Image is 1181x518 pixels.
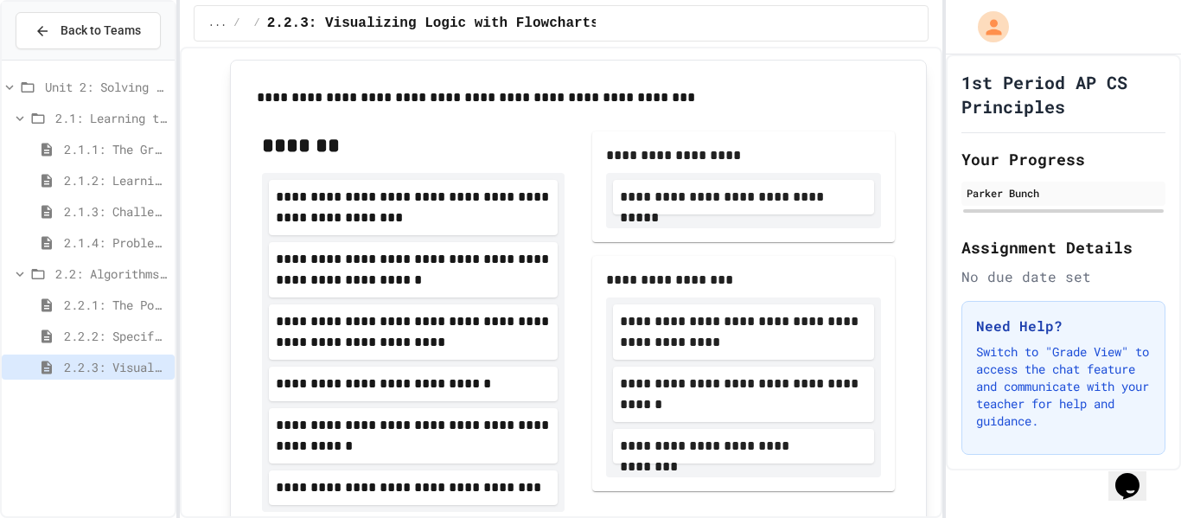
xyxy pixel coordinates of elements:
[254,16,260,30] span: /
[267,13,599,34] span: 2.2.3: Visualizing Logic with Flowcharts
[45,78,168,96] span: Unit 2: Solving Problems in Computer Science
[960,7,1013,47] div: My Account
[64,233,168,252] span: 2.1.4: Problem Solving Practice
[961,147,1165,171] h2: Your Progress
[1108,449,1164,501] iframe: To enrich screen reader interactions, please activate Accessibility in Grammarly extension settings
[61,22,141,40] span: Back to Teams
[55,265,168,283] span: 2.2: Algorithms - from Pseudocode to Flowcharts
[976,343,1151,430] p: Switch to "Grade View" to access the chat feature and communicate with your teacher for help and ...
[64,171,168,189] span: 2.1.2: Learning to Solve Hard Problems
[961,266,1165,287] div: No due date set
[961,70,1165,118] h1: 1st Period AP CS Principles
[208,16,227,30] span: ...
[64,327,168,345] span: 2.2.2: Specifying Ideas with Pseudocode
[16,12,161,49] button: Back to Teams
[64,358,168,376] span: 2.2.3: Visualizing Logic with Flowcharts
[55,109,168,127] span: 2.1: Learning to Solve Hard Problems
[64,140,168,158] span: 2.1.1: The Growth Mindset
[64,202,168,221] span: 2.1.3: Challenge Problem - The Bridge
[976,316,1151,336] h3: Need Help?
[233,16,239,30] span: /
[961,235,1165,259] h2: Assignment Details
[64,296,168,314] span: 2.2.1: The Power of Algorithms
[967,185,1160,201] div: Parker Bunch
